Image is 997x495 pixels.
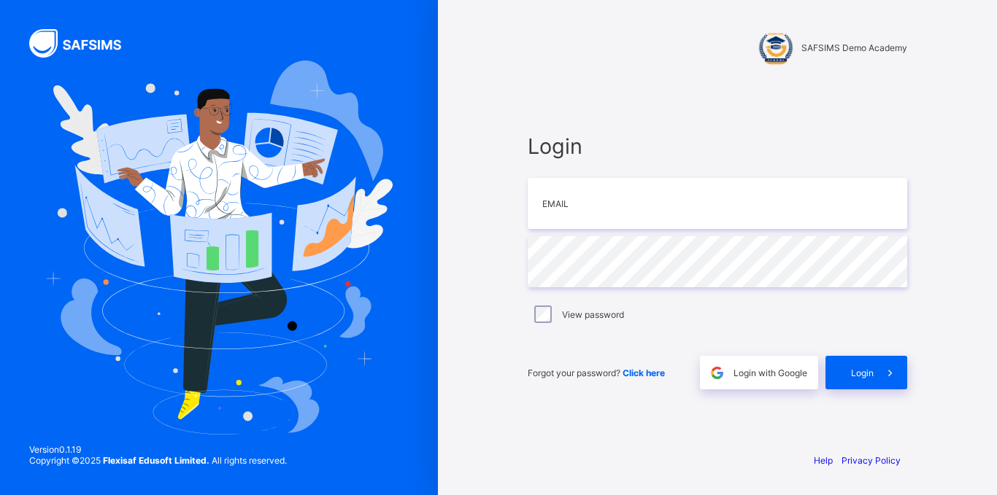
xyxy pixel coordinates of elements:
[851,367,874,378] span: Login
[29,455,287,466] span: Copyright © 2025 All rights reserved.
[29,29,139,58] img: SAFSIMS Logo
[528,133,907,159] span: Login
[29,444,287,455] span: Version 0.1.19
[103,455,209,466] strong: Flexisaf Edusoft Limited.
[842,455,901,466] a: Privacy Policy
[734,367,807,378] span: Login with Google
[709,365,725,381] img: google.396cfc9801f0270233282035f929180a.svg
[623,367,665,378] a: Click here
[528,367,665,378] span: Forgot your password?
[814,455,833,466] a: Help
[45,61,393,434] img: Hero Image
[801,42,907,53] span: SAFSIMS Demo Academy
[562,309,624,320] label: View password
